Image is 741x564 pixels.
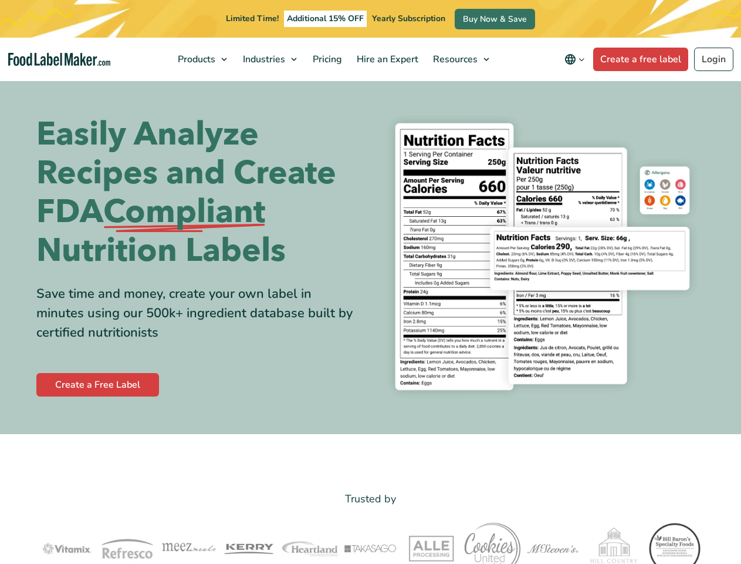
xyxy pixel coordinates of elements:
span: Limited Time! [226,13,279,24]
button: Change language [556,48,593,71]
p: Trusted by [36,491,705,508]
span: Products [174,53,216,66]
a: Hire an Expert [350,38,423,81]
span: Resources [429,53,479,66]
span: Additional 15% OFF [284,11,367,27]
span: Compliant [103,193,265,231]
span: Industries [239,53,286,66]
span: Yearly Subscription [372,13,445,24]
a: Create a Free Label [36,373,159,397]
a: Login [694,48,733,71]
a: Food Label Maker homepage [8,53,110,66]
span: Hire an Expert [353,53,419,66]
span: Pricing [309,53,343,66]
a: Buy Now & Save [455,9,535,29]
a: Industries [236,38,303,81]
a: Create a free label [593,48,688,71]
div: Save time and money, create your own label in minutes using our 500k+ ingredient database built b... [36,284,362,343]
a: Pricing [306,38,347,81]
a: Products [171,38,233,81]
a: Resources [426,38,495,81]
h1: Easily Analyze Recipes and Create FDA Nutrition Labels [36,115,362,270]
